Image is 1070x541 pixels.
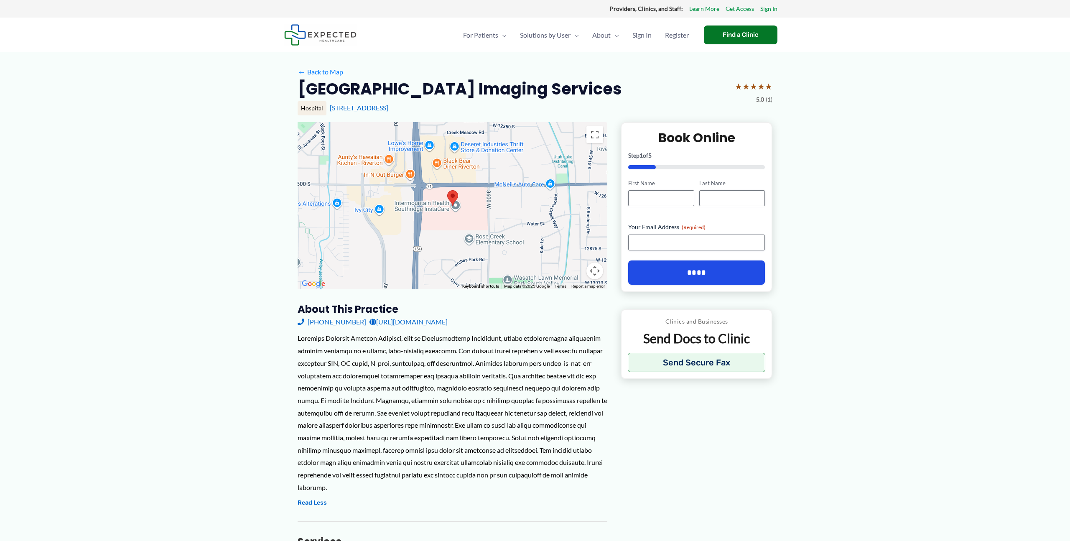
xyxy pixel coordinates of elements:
[298,303,607,316] h3: About this practice
[611,20,619,50] span: Menu Toggle
[586,20,626,50] a: AboutMenu Toggle
[463,20,498,50] span: For Patients
[639,152,643,159] span: 1
[750,79,757,94] span: ★
[628,153,765,158] p: Step of
[298,101,326,115] div: Hospital
[760,3,777,14] a: Sign In
[742,79,750,94] span: ★
[300,278,327,289] img: Google
[586,126,603,143] button: Toggle fullscreen view
[462,283,499,289] button: Keyboard shortcuts
[628,353,765,372] button: Send Secure Fax
[765,79,772,94] span: ★
[298,498,327,508] button: Read Less
[520,20,571,50] span: Solutions by User
[369,316,448,328] a: [URL][DOMAIN_NAME]
[300,278,327,289] a: Open this area in Google Maps (opens a new window)
[628,179,694,187] label: First Name
[682,224,706,230] span: (Required)
[586,263,603,279] button: Map camera controls
[513,20,586,50] a: Solutions by UserMenu Toggle
[628,223,765,231] label: Your Email Address
[456,20,695,50] nav: Primary Site Navigation
[555,284,566,288] a: Terms
[628,330,765,347] p: Send Docs to Clinic
[726,3,754,14] a: Get Access
[298,316,366,328] a: [PHONE_NUMBER]
[665,20,689,50] span: Register
[735,79,742,94] span: ★
[704,26,777,44] a: Find a Clinic
[699,179,765,187] label: Last Name
[571,20,579,50] span: Menu Toggle
[504,284,550,288] span: Map data ©2025 Google
[689,3,719,14] a: Learn More
[284,24,357,46] img: Expected Healthcare Logo - side, dark font, small
[626,20,658,50] a: Sign In
[456,20,513,50] a: For PatientsMenu Toggle
[592,20,611,50] span: About
[648,152,652,159] span: 5
[571,284,605,288] a: Report a map error
[766,94,772,105] span: (1)
[498,20,507,50] span: Menu Toggle
[330,104,388,112] a: [STREET_ADDRESS]
[632,20,652,50] span: Sign In
[298,332,607,493] div: Loremips Dolorsit Ametcon Adipisci, elit se Doeiusmodtemp Incididunt, utlabo etdoloremagna aliqua...
[628,130,765,146] h2: Book Online
[298,68,306,76] span: ←
[756,94,764,105] span: 5.0
[757,79,765,94] span: ★
[628,316,765,327] p: Clinics and Businesses
[298,79,622,99] h2: [GEOGRAPHIC_DATA] Imaging Services
[298,66,343,78] a: ←Back to Map
[658,20,695,50] a: Register
[610,5,683,12] strong: Providers, Clinics, and Staff:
